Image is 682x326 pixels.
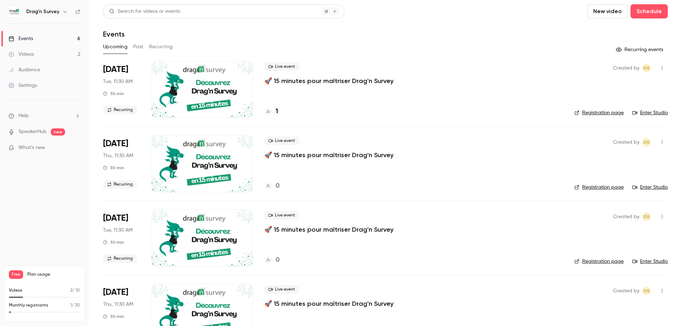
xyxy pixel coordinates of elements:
span: Thu, 11:30 AM [103,301,133,308]
a: 🚀 15 minutes pour maîtriser Drag'n Survey [264,151,394,159]
a: Registration page [574,258,624,265]
span: DS [644,138,650,147]
button: New video [587,4,628,18]
span: 1 [70,303,72,308]
div: Search for videos or events [109,8,180,15]
a: 1 [264,107,278,116]
a: Enter Studio [632,258,668,265]
div: Videos [9,51,34,58]
span: Tue, 11:30 AM [103,227,132,234]
span: Live event [264,285,299,294]
span: Drag'n Survey [642,287,651,295]
span: [DATE] [103,287,128,298]
span: Created by [613,212,639,221]
a: Enter Studio [632,184,668,191]
img: Drag'n Survey [9,6,20,17]
span: [DATE] [103,138,128,149]
a: 🚀 15 minutes pour maîtriser Drag'n Survey [264,225,394,234]
span: What's new [18,144,45,151]
div: Events [9,35,33,42]
button: Upcoming [103,41,128,53]
p: / 30 [70,302,80,309]
span: Recurring [103,254,137,263]
span: Tue, 11:30 AM [103,78,132,85]
h4: 0 [276,181,280,191]
span: Drag'n Survey [642,212,651,221]
span: 2 [70,288,72,293]
div: Audience [9,66,40,73]
span: new [51,128,65,136]
span: Created by [613,138,639,147]
span: Free [9,270,23,279]
span: Live event [264,62,299,71]
a: Registration page [574,184,624,191]
p: Videos [9,287,22,294]
iframe: Noticeable Trigger [72,145,80,151]
div: Sep 30 Tue, 11:30 AM (Europe/Paris) [103,210,140,266]
button: Schedule [630,4,668,18]
span: Help [18,112,29,120]
span: DS [644,212,650,221]
h4: 1 [276,107,278,116]
span: Plan usage [27,272,80,277]
span: Thu, 11:30 AM [103,152,133,159]
span: Recurring [103,180,137,189]
span: Live event [264,211,299,220]
button: Past [133,41,144,53]
div: 30 min [103,91,124,96]
div: 30 min [103,314,124,319]
button: Recurring [149,41,173,53]
a: Enter Studio [632,109,668,116]
span: Recurring [103,106,137,114]
span: Drag'n Survey [642,138,651,147]
h4: 0 [276,255,280,265]
a: 0 [264,255,280,265]
button: Recurring events [613,44,668,55]
span: Live event [264,137,299,145]
p: / 10 [70,287,80,294]
a: 🚀 15 minutes pour maîtriser Drag'n Survey [264,299,394,308]
a: 0 [264,181,280,191]
li: help-dropdown-opener [9,112,80,120]
div: Sep 23 Tue, 11:30 AM (Europe/Paris) [103,61,140,118]
div: 30 min [103,165,124,171]
div: Settings [9,82,37,89]
span: DS [644,64,650,72]
h6: Drag'n Survey [26,8,59,15]
p: Monthly registrants [9,302,48,309]
a: Registration page [574,109,624,116]
span: Drag'n Survey [642,64,651,72]
span: [DATE] [103,212,128,224]
span: [DATE] [103,64,128,75]
span: DS [644,287,650,295]
span: Created by [613,64,639,72]
div: 30 min [103,239,124,245]
a: SpeakerHub [18,128,47,136]
h1: Events [103,30,125,38]
a: 🚀 15 minutes pour maîtriser Drag'n Survey [264,77,394,85]
div: Sep 25 Thu, 11:30 AM (Europe/Paris) [103,135,140,192]
span: Created by [613,287,639,295]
